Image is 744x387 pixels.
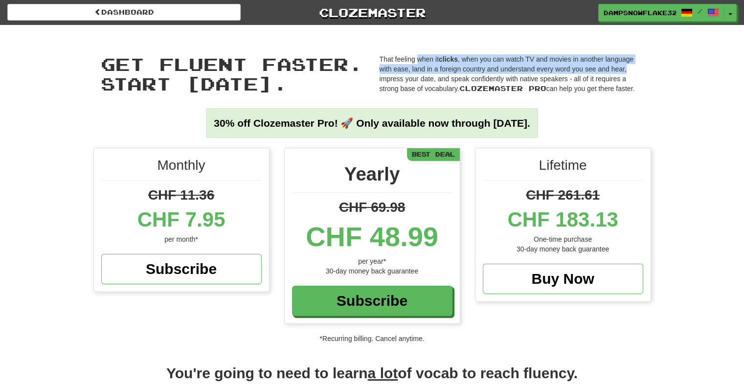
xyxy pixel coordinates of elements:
[483,234,643,244] div: One-time purchase
[698,8,702,15] span: /
[459,84,546,92] span: Clozemaster Pro
[526,187,600,203] span: CHF 261.61
[407,148,460,160] div: Best Deal
[148,187,214,203] span: CHF 11.36
[101,156,262,181] div: Monthly
[101,254,262,284] a: Subscribe
[368,365,398,381] u: a lot
[483,244,643,254] div: 30-day money back guarantee
[439,55,458,63] strong: clicks
[101,205,262,234] div: CHF 7.95
[292,286,452,316] a: Subscribe
[101,53,363,94] span: Get fluent faster. Start [DATE].
[483,264,643,294] a: Buy Now
[483,156,643,181] div: Lifetime
[483,205,643,234] div: CHF 183.13
[604,8,676,17] span: DampSnowflake3237
[598,4,724,22] a: DampSnowflake3237 /
[214,117,530,129] strong: 30% off Clozemaster Pro! 🚀 Only available now through [DATE].
[292,217,452,256] div: CHF 48.99
[292,266,452,276] div: 30-day money back guarantee
[101,234,262,244] div: per month*
[292,160,452,193] div: Yearly
[380,54,644,93] p: That feeling when it , when you can watch TV and movies in another language with ease, land in a ...
[255,4,489,21] a: Clozemaster
[339,200,405,215] span: CHF 69.98
[292,256,452,266] div: per year*
[7,4,241,21] a: Dashboard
